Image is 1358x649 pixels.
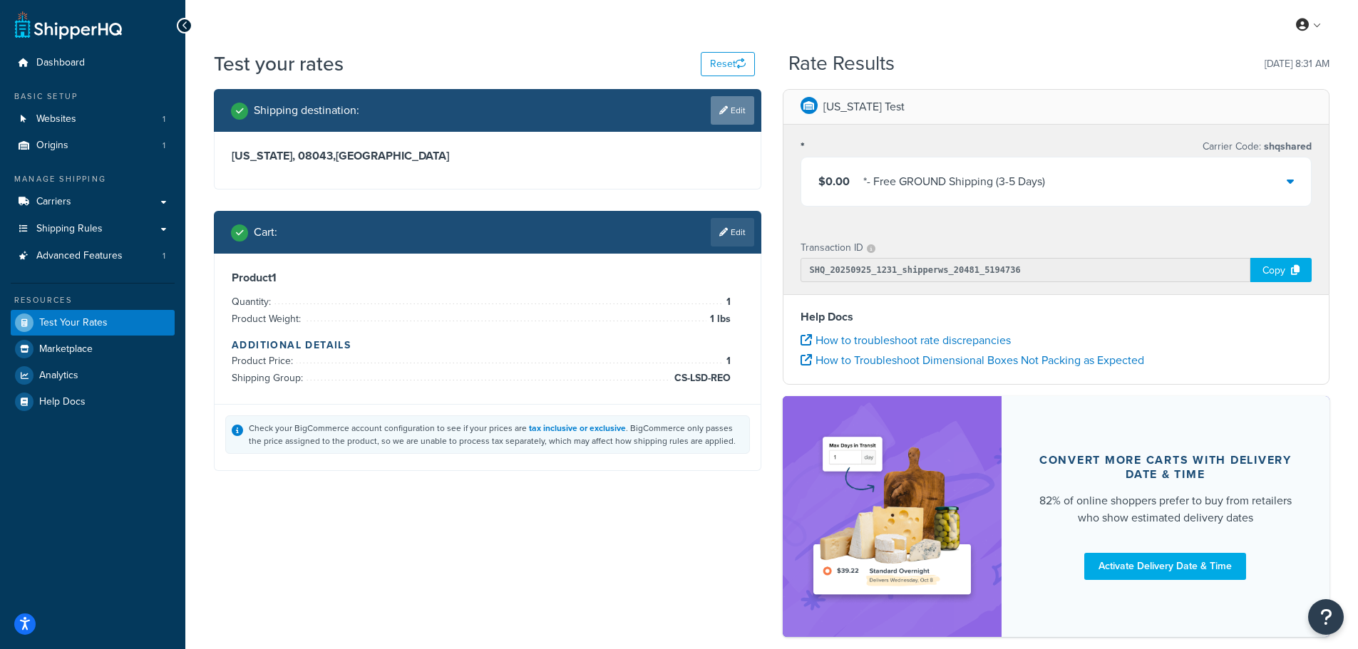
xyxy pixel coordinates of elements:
span: 1 lbs [706,311,731,328]
a: Edit [711,218,754,246]
a: Help Docs [11,389,175,415]
span: Carriers [36,196,71,208]
a: Edit [711,96,754,125]
span: Marketplace [39,343,93,355]
a: tax inclusive or exclusive [529,422,626,435]
button: Open Resource Center [1308,599,1344,635]
span: Analytics [39,370,78,382]
h2: Shipping destination : [254,104,359,117]
p: [DATE] 8:31 AM [1265,54,1329,74]
span: Product Weight: [232,311,304,326]
span: Shipping Rules [36,223,103,235]
span: Test Your Rates [39,317,108,329]
h4: Additional Details [232,338,744,353]
a: Marketplace [11,336,175,362]
p: [US_STATE] Test [823,97,905,117]
a: Advanced Features1 [11,243,175,269]
a: Shipping Rules [11,216,175,242]
div: Convert more carts with delivery date & time [1036,453,1296,482]
span: Advanced Features [36,250,123,262]
span: 1 [163,113,165,125]
h2: Cart : [254,226,277,239]
li: Websites [11,106,175,133]
h3: Product 1 [232,271,744,285]
a: Origins1 [11,133,175,159]
a: Carriers [11,189,175,215]
a: Dashboard [11,50,175,76]
span: 1 [163,140,165,152]
div: Manage Shipping [11,173,175,185]
a: How to Troubleshoot Dimensional Boxes Not Packing as Expected [801,352,1144,368]
img: feature-image-ddt-36eae7f7280da8017bfb280eaccd9c446f90b1fe08728e4019434db127062ab4.png [804,417,980,616]
span: $0.00 [818,173,850,189]
button: Reset [701,52,755,76]
span: Dashboard [36,57,85,69]
div: * - Free GROUND Shipping (3-5 Days) [863,172,1045,192]
span: shqshared [1261,139,1312,154]
h3: [US_STATE], 08043 , [GEOGRAPHIC_DATA] [232,149,744,163]
span: 1 [723,353,731,370]
span: 1 [723,294,731,311]
div: Check your BigCommerce account configuration to see if your prices are . BigCommerce only passes ... [249,422,744,447]
div: Basic Setup [11,90,175,103]
h1: Test your rates [214,50,344,78]
span: 1 [163,250,165,262]
span: Origins [36,140,68,152]
li: Advanced Features [11,243,175,269]
span: Websites [36,113,76,125]
h2: Rate Results [788,53,895,75]
div: Resources [11,294,175,306]
span: Help Docs [39,396,86,408]
span: Product Price: [232,353,297,368]
h4: Help Docs [801,308,1312,326]
span: Quantity: [232,294,274,309]
span: Shipping Group: [232,370,307,385]
div: Copy [1250,258,1312,282]
p: Carrier Code: [1203,137,1312,157]
div: 82% of online shoppers prefer to buy from retailers who show estimated delivery dates [1036,492,1296,526]
a: Websites1 [11,106,175,133]
p: Transaction ID [801,238,863,258]
a: Activate Delivery Date & Time [1084,553,1246,580]
a: Test Your Rates [11,310,175,336]
a: How to troubleshoot rate discrepancies [801,332,1011,348]
a: Analytics [11,363,175,388]
li: Origins [11,133,175,159]
span: CS-LSD-REO [671,370,731,387]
